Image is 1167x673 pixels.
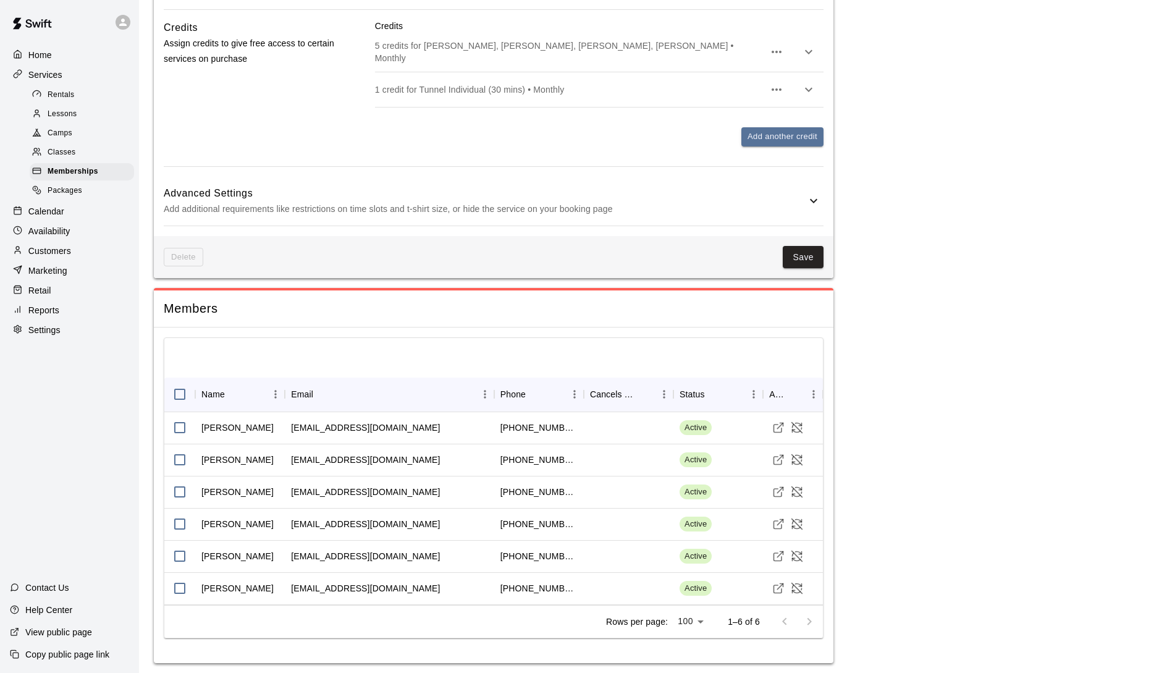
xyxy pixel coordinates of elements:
a: Visit customer profile [769,515,788,533]
h6: Credits [164,20,198,36]
a: Classes [30,143,139,163]
button: Sort [705,386,722,403]
a: Packages [30,182,139,201]
div: Zac Erickson [201,550,274,562]
span: Lessons [48,108,77,121]
a: Availability [10,222,129,240]
span: Memberships [48,166,98,178]
div: jennifernicolewiegand@gmail.com [291,454,440,466]
span: Active [680,422,712,434]
div: Stephanie Bowman [201,421,274,434]
div: Packages [30,182,134,200]
a: Visit customer profile [769,579,788,598]
p: Assign credits to give free access to certain services on purchase [164,36,335,67]
div: Name [201,377,225,412]
div: Camps [30,125,134,142]
a: Settings [10,321,129,339]
button: Cancel Membership [788,483,806,501]
p: Home [28,49,52,61]
p: Availability [28,225,70,237]
div: 5 credits for [PERSON_NAME], [PERSON_NAME], [PERSON_NAME], [PERSON_NAME] • Monthly [375,32,824,72]
button: Sort [313,386,331,403]
div: Melissa Smentek [201,518,274,530]
div: Retail [10,281,129,300]
button: Menu [476,385,494,404]
div: Classes [30,144,134,161]
div: Cancels Date [590,377,638,412]
a: Visit customer profile [769,451,788,469]
p: Rows per page: [606,616,668,628]
span: Members [164,300,824,317]
p: View public page [25,626,92,638]
div: Rentals [30,87,134,104]
p: Services [28,69,62,81]
button: Menu [565,385,584,404]
a: Rentals [30,85,139,104]
div: Phone [500,377,526,412]
div: mesince83@gmail.com [291,421,440,434]
div: +19162065898 [500,582,578,595]
div: Cancels Date [584,377,673,412]
a: Customers [10,242,129,260]
a: Visit customer profile [769,483,788,501]
div: +14127373713 [500,454,578,466]
a: Services [10,66,129,84]
button: Menu [266,385,285,404]
div: +19162611115 [500,550,578,562]
span: Active [680,454,712,466]
p: Retail [28,284,51,297]
a: Camps [30,124,139,143]
div: Status [673,377,763,412]
a: Marketing [10,261,129,280]
span: Packages [48,185,82,197]
button: Menu [744,385,763,404]
div: Memberships [30,163,134,180]
p: Credits [375,20,824,32]
div: +19163088336 [500,518,578,530]
p: Add additional requirements like restrictions on time slots and t-shirt size, or hide the service... [164,201,806,217]
button: Sort [225,386,242,403]
a: Home [10,46,129,64]
span: This membership cannot be deleted since it still has members [164,248,203,267]
button: Add another credit [741,127,824,146]
a: Lessons [30,104,139,124]
div: +19167619108 [500,421,578,434]
div: Melissa Cronin [201,486,274,498]
p: Copy public page link [25,648,109,661]
button: Sort [526,386,543,403]
button: Cancel Membership [788,579,806,598]
p: 5 credits for [PERSON_NAME], [PERSON_NAME], [PERSON_NAME], [PERSON_NAME] • Monthly [375,40,764,64]
div: Email [291,377,313,412]
button: Sort [638,386,655,403]
button: Cancel Membership [788,418,806,437]
button: Menu [655,385,673,404]
div: Jennifer Wiegand [201,454,274,466]
p: Customers [28,245,71,257]
span: Active [680,583,712,595]
div: Advanced SettingsAdd additional requirements like restrictions on time slots and t-shirt size, or... [164,177,824,226]
span: Rentals [48,89,75,101]
p: Calendar [28,205,64,218]
div: Alexander Haw [201,582,274,595]
div: 1 credit for Tunnel Individual (30 mins) • Monthly [375,72,824,107]
div: Actions [769,377,787,412]
p: 1 credit for Tunnel Individual (30 mins) • Monthly [375,83,764,96]
button: Sort [787,386,804,403]
div: Email [285,377,494,412]
button: Save [783,246,824,269]
span: Active [680,486,712,498]
button: Menu [804,385,823,404]
div: 100 [673,612,708,630]
p: Help Center [25,604,72,616]
p: Reports [28,304,59,316]
h6: Advanced Settings [164,185,806,201]
div: melissacronin1@gmail.com [291,486,440,498]
a: Reports [10,301,129,320]
div: Name [195,377,285,412]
